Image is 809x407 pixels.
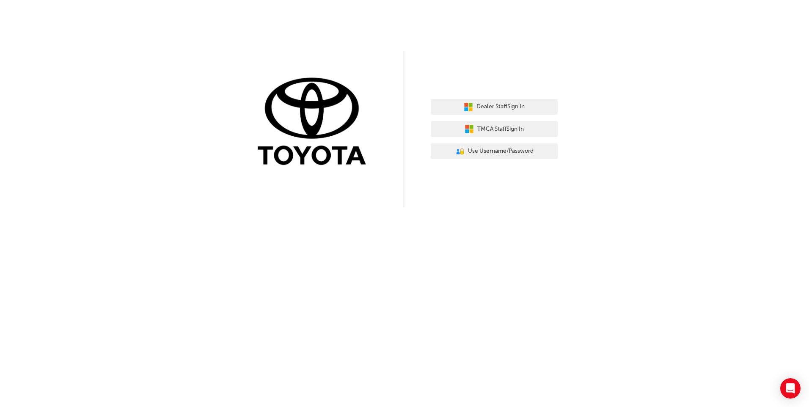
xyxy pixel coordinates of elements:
[468,146,534,156] span: Use Username/Password
[431,121,558,137] button: TMCA StaffSign In
[431,99,558,115] button: Dealer StaffSign In
[476,102,525,112] span: Dealer Staff Sign In
[251,76,378,169] img: Trak
[431,143,558,159] button: Use Username/Password
[780,378,801,399] div: Open Intercom Messenger
[477,124,524,134] span: TMCA Staff Sign In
